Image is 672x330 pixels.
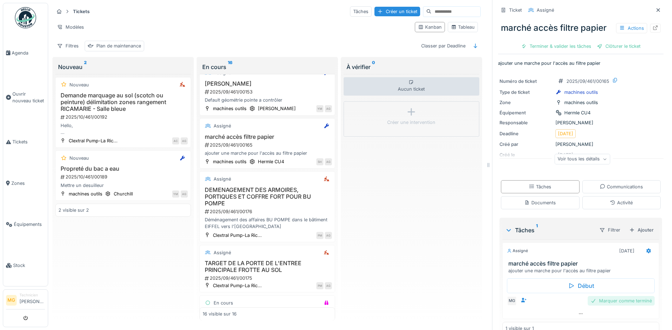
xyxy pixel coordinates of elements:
[15,7,36,28] img: Badge_color-CXgf-gQk.svg
[529,183,551,190] div: Tâches
[203,187,332,207] h3: DEMENAGEMENT DES ARMOIRES, PORTIQUES ET COFFRE FORT POUR BU POMPE
[204,142,332,148] div: 2025/09/461/00165
[564,109,591,116] div: Hermle CU4
[626,225,656,235] div: Ajouter
[60,173,188,180] div: 2025/10/461/00189
[213,282,262,289] div: Clextral Pump-La Ric...
[499,78,553,85] div: Numéro de ticket
[214,176,231,182] div: Assigné
[499,99,553,106] div: Zone
[610,199,633,206] div: Activité
[594,41,643,51] div: Clôturer le ticket
[507,248,528,254] div: Assigné
[3,204,48,245] a: Équipements
[596,225,623,235] div: Filtrer
[213,232,262,239] div: Clextral Pump-La Ric...
[418,41,469,51] div: Classer par Deadline
[418,24,442,30] div: Kanban
[203,216,332,230] div: Déménagement des affaires BU POMPE dans le bâtiment EIFFEL vers l'[GEOGRAPHIC_DATA]
[228,63,232,71] sup: 16
[12,50,45,56] span: Agenda
[203,133,332,140] h3: marché accès filtre papier
[499,130,553,137] div: Deadline
[58,207,89,214] div: 2 visible sur 2
[374,7,420,16] div: Créer un ticket
[536,226,538,234] sup: 1
[202,63,332,71] div: En cours
[616,23,647,33] div: Actions
[509,7,522,13] div: Ticket
[84,63,87,71] sup: 2
[58,63,188,71] div: Nouveau
[507,278,655,293] div: Début
[499,119,662,126] div: [PERSON_NAME]
[203,260,332,273] h3: TARGET DE LA PORTE DE L'ENTREE PRINCIPALE FROTTE AU SOL
[588,296,655,306] div: Marquer comme terminé
[203,311,237,317] div: 16 visible sur 16
[508,267,656,274] div: ajouter une marche pour l'accès au filtre papier
[204,275,332,281] div: 2025/09/461/00175
[96,42,141,49] div: Plan de maintenance
[6,292,45,309] a: MG Technicien[PERSON_NAME]
[58,165,188,172] h3: Propreté du bac a eau
[181,137,188,144] div: AG
[69,190,102,197] div: machines outils
[499,141,662,148] div: [PERSON_NAME]
[387,119,435,126] div: Créer une intervention
[344,77,479,96] div: Aucun ticket
[316,232,323,239] div: PM
[554,154,610,164] div: Voir tous les détails
[499,89,553,96] div: Type de ticket
[214,300,233,306] div: En cours
[316,105,323,112] div: YM
[3,73,48,121] a: Ouvrir nouveau ticket
[203,80,332,87] h3: [PERSON_NAME]
[350,6,372,17] div: Tâches
[499,109,553,116] div: Équipement
[537,7,554,13] div: Assigné
[12,91,45,104] span: Ouvrir nouveau ticket
[325,158,332,165] div: AG
[346,63,476,71] div: À vérifier
[214,123,231,129] div: Assigné
[172,137,179,144] div: AC
[372,63,375,71] sup: 0
[3,245,48,286] a: Stock
[451,24,475,30] div: Tableau
[600,183,643,190] div: Communications
[507,296,517,306] div: MG
[54,41,82,51] div: Filtres
[12,138,45,145] span: Tickets
[498,60,663,67] p: ajouter une marche pour l'accès au filtre papier
[524,199,556,206] div: Documents
[499,119,553,126] div: Responsable
[69,155,89,161] div: Nouveau
[13,262,45,269] span: Stock
[203,150,332,157] div: ajouter une marche pour l'accès au filtre papier
[619,247,634,254] div: [DATE]
[508,260,656,267] h3: marché accès filtre papier
[498,19,663,37] div: marché accès filtre papier
[316,282,323,289] div: PM
[203,97,332,103] div: Default géométrie pointe a contrôler
[258,158,284,165] div: Hermle CU4
[213,105,247,112] div: machines outils
[258,105,296,112] div: [PERSON_NAME]
[70,8,92,15] strong: Tickets
[58,122,188,136] div: Hello, suite au tour terrain, il faudrait délimiter les zones de rangement de la femme de ménage,...
[566,78,609,85] div: 2025/09/461/00165
[114,190,133,197] div: Churchill
[325,282,332,289] div: AG
[3,121,48,163] a: Tickets
[518,41,594,51] div: Terminer & valider les tâches
[213,158,247,165] div: machines outils
[6,295,17,306] li: MG
[69,81,89,88] div: Nouveau
[505,226,593,234] div: Tâches
[204,89,332,95] div: 2025/09/461/00153
[3,163,48,204] a: Zones
[58,92,188,113] h3: Demande marquage au sol (scotch ou peinture) délimitation zones rangement RICAMARIE - Salle bleue
[11,180,45,187] span: Zones
[564,99,598,106] div: machines outils
[564,89,598,96] div: machines outils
